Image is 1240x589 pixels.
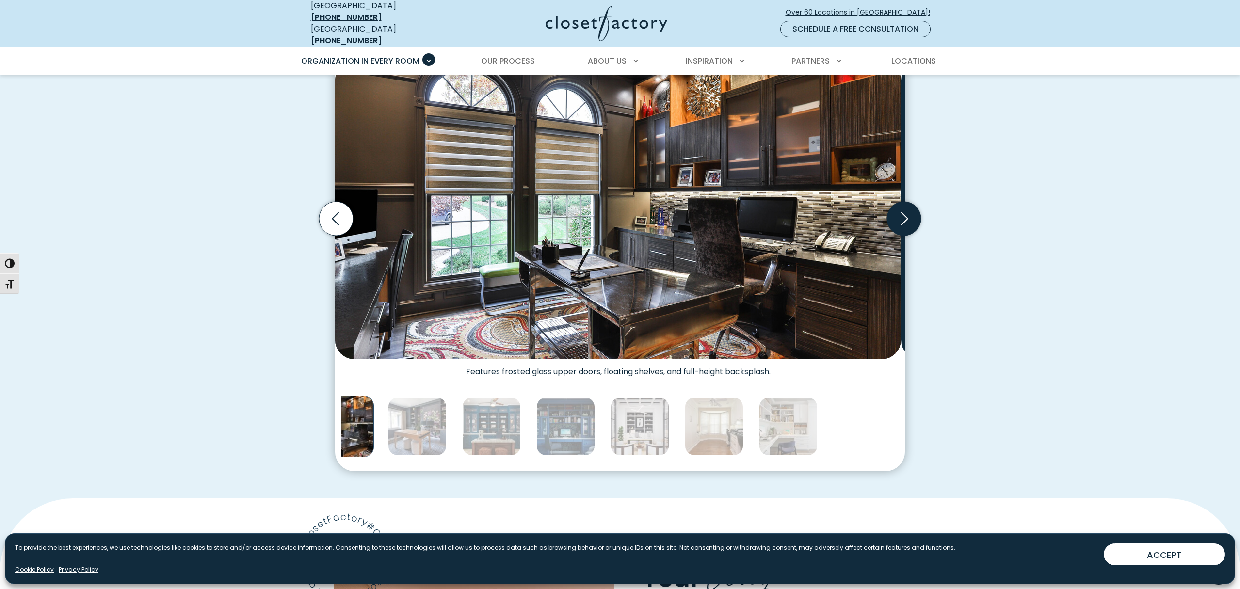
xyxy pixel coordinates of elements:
div: [GEOGRAPHIC_DATA] [311,23,451,47]
img: Closet Factory Logo [546,6,667,41]
button: Next slide [883,198,925,239]
span: Partners [791,55,830,66]
a: Privacy Policy [59,565,98,574]
p: To provide the best experiences, we use technologies like cookies to store and/or access device i... [15,543,955,552]
nav: Primary Menu [294,48,946,75]
a: Over 60 Locations in [GEOGRAPHIC_DATA]! [785,4,938,21]
a: [PHONE_NUMBER] [311,12,382,23]
img: Custom home office with blue built-ins, glass-front cabinets, adjustable shelving, custom drawer ... [536,397,595,456]
span: Inspiration [686,55,733,66]
img: Sophisticated home office with dark wood cabinetry, metallic backsplash, under-cabinet lighting, ... [312,396,374,457]
span: Organization in Every Room [301,55,419,66]
figcaption: Features frosted glass upper doors, floating shelves, and full-height backsplash. [335,359,901,377]
img: Office wall unit with lower drawers and upper open shelving with black backing. [611,397,669,456]
span: Over 60 Locations in [GEOGRAPHIC_DATA]! [786,7,938,17]
img: Home office cabinetry in Rocky Mountain melamine with dual work stations and glass paneled doors. [833,397,892,456]
a: [PHONE_NUMBER] [311,35,382,46]
span: About Us [588,55,627,66]
img: Home office with concealed built-in wall bed, wraparound desk, and open shelving. [759,397,818,456]
img: Modern home office with floral accent wallpaper, matte charcoal built-ins, and a light oak desk f... [388,397,447,456]
span: Locations [891,55,936,66]
a: Cookie Policy [15,565,54,574]
img: Sophisticated home office with dark wood cabinetry, metallic backsplash, under-cabinet lighting, ... [335,61,901,359]
a: Schedule a Free Consultation [780,21,931,37]
img: Home office with built-in wall bed to transform space into guest room. Dual work stations built i... [685,397,743,456]
img: Built-in blue cabinetry with mesh-front doors and open shelving displays accessories like labeled... [462,397,521,456]
button: ACCEPT [1104,543,1225,565]
span: Our Process [481,55,535,66]
button: Previous slide [315,198,357,239]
